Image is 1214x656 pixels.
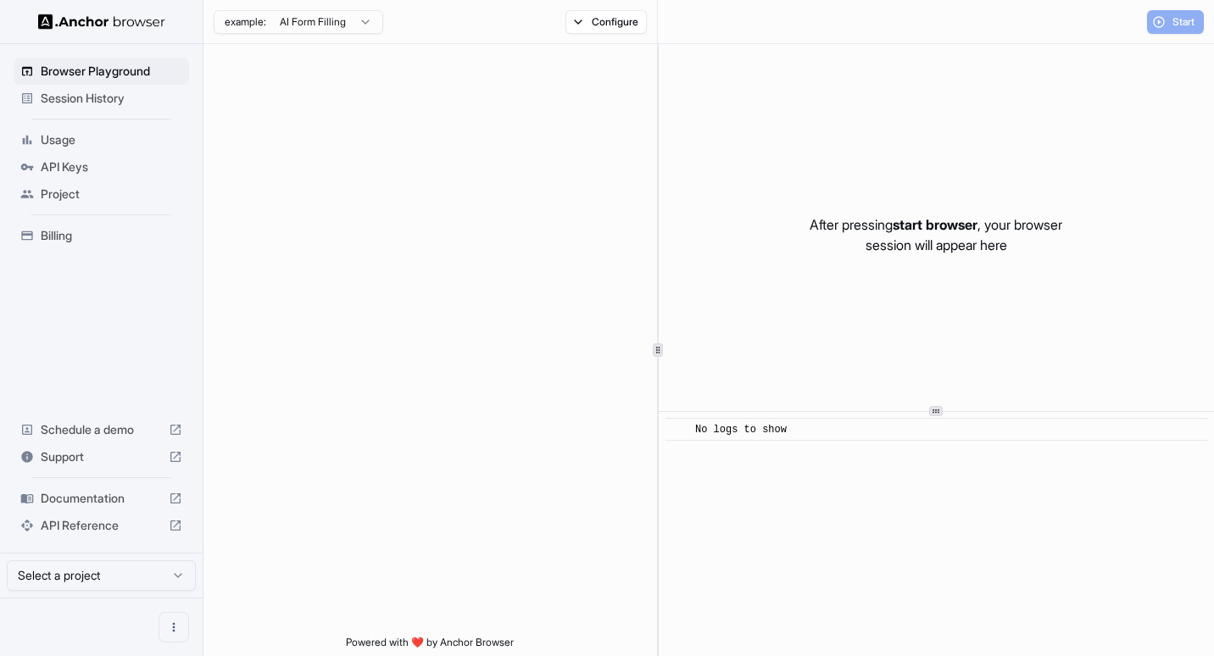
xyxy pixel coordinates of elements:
div: Schedule a demo [14,416,189,443]
span: Session History [41,90,182,107]
span: No logs to show [695,424,787,436]
span: Schedule a demo [41,421,162,438]
img: Anchor Logo [38,14,165,30]
span: API Reference [41,517,162,534]
span: start browser [893,216,977,233]
span: Support [41,448,162,465]
span: Project [41,186,182,203]
div: Browser Playground [14,58,189,85]
div: Documentation [14,485,189,512]
span: API Keys [41,158,182,175]
div: Support [14,443,189,470]
p: After pressing , your browser session will appear here [810,214,1062,255]
div: Project [14,181,189,208]
div: Session History [14,85,189,112]
span: Usage [41,131,182,148]
span: Powered with ❤️ by Anchor Browser [346,636,514,656]
div: API Keys [14,153,189,181]
button: Configure [565,10,648,34]
span: ​ [674,421,682,438]
div: API Reference [14,512,189,539]
button: Open menu [159,612,189,642]
div: Usage [14,126,189,153]
span: Billing [41,227,182,244]
span: Browser Playground [41,63,182,80]
span: example: [225,15,266,29]
span: Documentation [41,490,162,507]
div: Billing [14,222,189,249]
